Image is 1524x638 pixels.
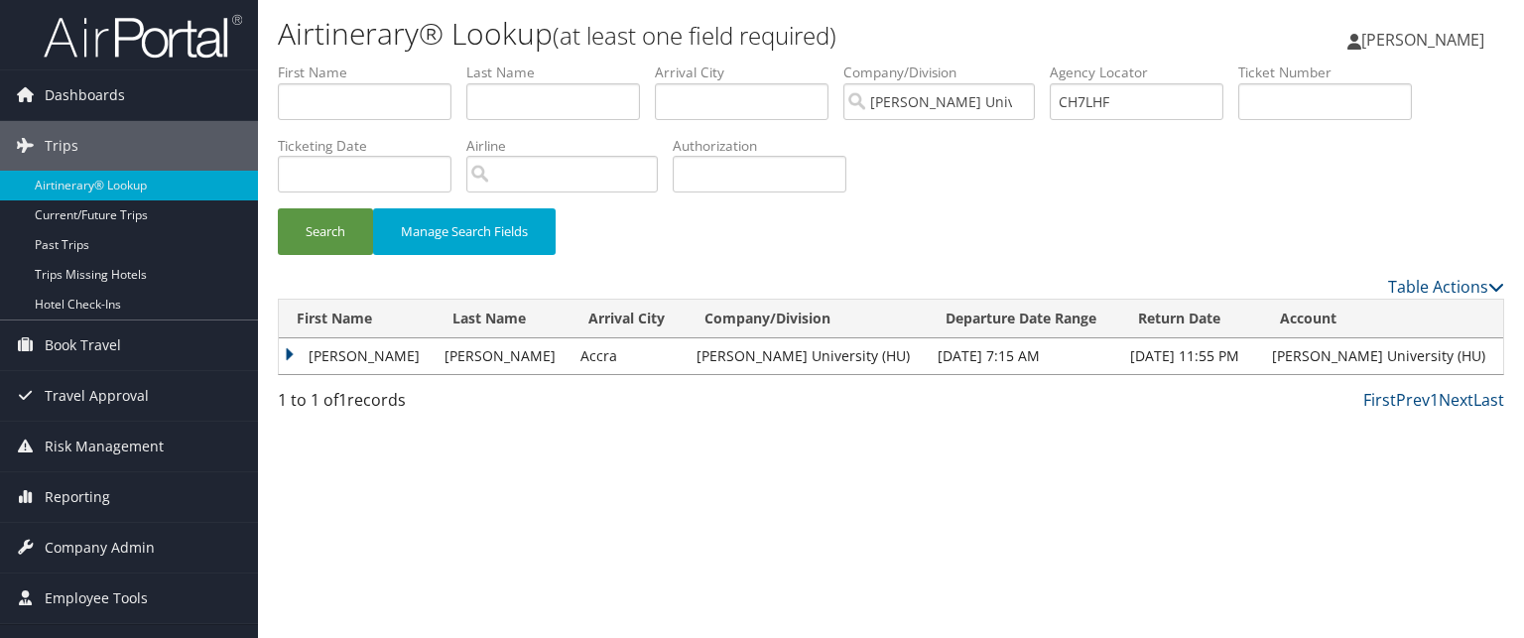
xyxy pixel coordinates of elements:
td: [PERSON_NAME] [435,338,571,374]
label: Arrival City [655,63,843,82]
th: Last Name: activate to sort column ascending [435,300,571,338]
th: Departure Date Range: activate to sort column ascending [928,300,1120,338]
h1: Airtinerary® Lookup [278,13,1095,55]
a: Table Actions [1388,276,1504,298]
td: [PERSON_NAME] University (HU) [687,338,928,374]
label: Ticketing Date [278,136,466,156]
th: Arrival City: activate to sort column ascending [571,300,687,338]
td: [DATE] 7:15 AM [928,338,1120,374]
label: Ticket Number [1238,63,1427,82]
div: 1 to 1 of records [278,388,563,422]
a: 1 [1430,389,1439,411]
a: Prev [1396,389,1430,411]
label: Agency Locator [1050,63,1238,82]
span: Travel Approval [45,371,149,421]
img: airportal-logo.png [44,13,242,60]
span: Dashboards [45,70,125,120]
span: 1 [338,389,347,411]
a: Last [1473,389,1504,411]
td: [PERSON_NAME] [279,338,435,374]
th: Return Date: activate to sort column ascending [1120,300,1262,338]
span: Risk Management [45,422,164,471]
th: Company/Division [687,300,928,338]
span: Book Travel [45,320,121,370]
a: [PERSON_NAME] [1347,10,1504,69]
td: [PERSON_NAME] University (HU) [1262,338,1503,374]
label: Authorization [673,136,861,156]
span: Trips [45,121,78,171]
button: Manage Search Fields [373,208,556,255]
a: Next [1439,389,1473,411]
a: First [1363,389,1396,411]
td: [DATE] 11:55 PM [1120,338,1262,374]
span: Reporting [45,472,110,522]
th: First Name: activate to sort column ascending [279,300,435,338]
small: (at least one field required) [553,19,836,52]
label: Last Name [466,63,655,82]
label: Airline [466,136,673,156]
th: Account: activate to sort column ascending [1262,300,1503,338]
button: Search [278,208,373,255]
span: [PERSON_NAME] [1361,29,1484,51]
td: Accra [571,338,687,374]
label: Company/Division [843,63,1050,82]
label: First Name [278,63,466,82]
span: Company Admin [45,523,155,573]
span: Employee Tools [45,574,148,623]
